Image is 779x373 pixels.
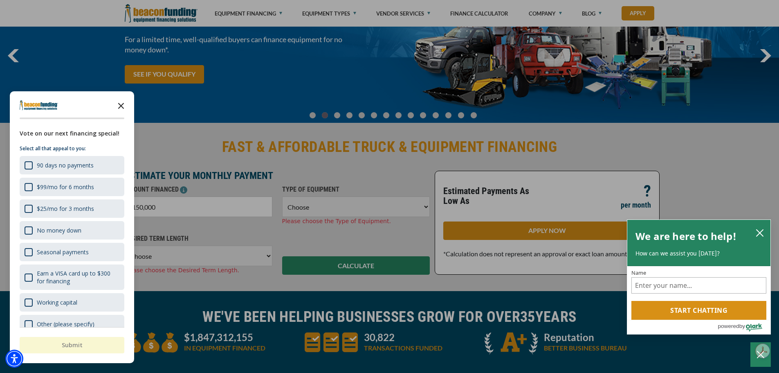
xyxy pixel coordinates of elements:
[20,199,124,218] div: $25/mo for 3 months
[10,91,134,363] div: Survey
[753,227,766,238] button: close chatbox
[113,97,129,113] button: Close the survey
[37,269,119,285] div: Earn a VISA card up to $300 for financing
[37,248,89,256] div: Seasonal payments
[37,205,94,212] div: $25/mo for 3 months
[20,315,124,333] div: Other (please specify)
[37,320,94,328] div: Other (please specify)
[20,293,124,312] div: Working capital
[718,321,739,331] span: powered
[631,301,766,320] button: Start chatting
[20,221,124,240] div: No money down
[20,156,124,174] div: 90 days no payments
[718,320,770,334] a: Powered by Olark - open in a new tab
[37,298,77,306] div: Working capital
[631,270,766,276] label: Name
[750,342,771,367] button: Close Chatbox
[37,226,81,234] div: No money down
[37,161,94,169] div: 90 days no payments
[20,129,124,138] div: Vote on our next financing special!
[631,277,766,294] input: Name
[20,100,58,110] img: Company logo
[20,145,124,153] p: Select all that appeal to you:
[20,243,124,261] div: Seasonal payments
[627,219,771,335] div: olark chatbox
[20,178,124,196] div: $99/mo for 6 months
[739,321,745,331] span: by
[20,264,124,290] div: Earn a VISA card up to $300 for financing
[20,337,124,353] button: Submit
[37,183,94,191] div: $99/mo for 6 months
[635,228,736,244] h2: We are here to help!
[5,350,23,368] div: Accessibility Menu
[635,249,762,258] p: How can we assist you [DATE]?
